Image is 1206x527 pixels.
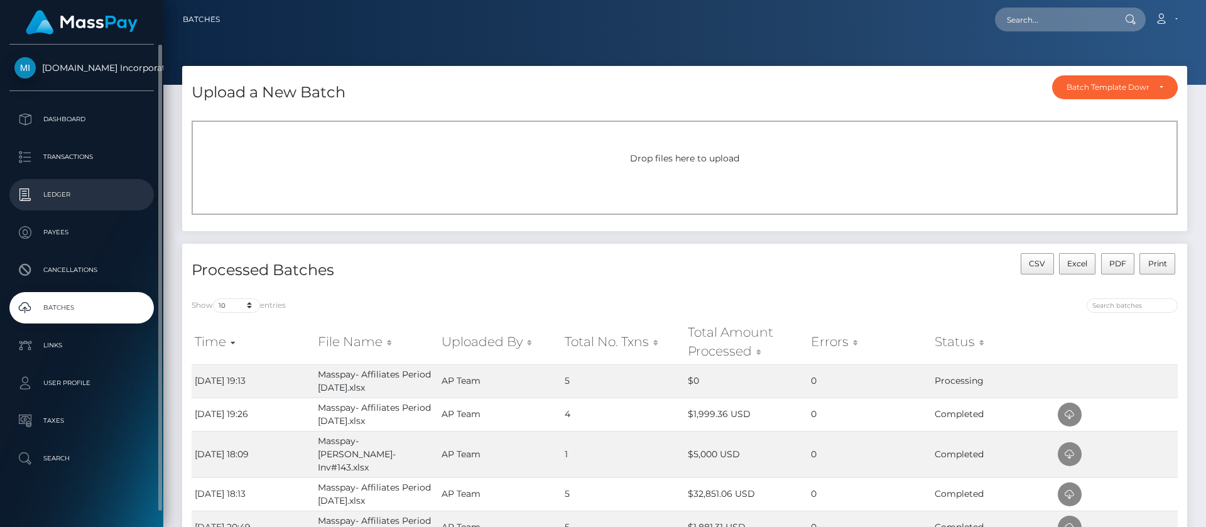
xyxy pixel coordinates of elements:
[14,336,149,355] p: Links
[14,374,149,393] p: User Profile
[14,148,149,166] p: Transactions
[630,153,739,164] span: Drop files here to upload
[9,141,154,173] a: Transactions
[9,179,154,210] a: Ledger
[562,477,685,511] td: 5
[1029,259,1045,268] span: CSV
[14,110,149,129] p: Dashboard
[9,62,154,73] span: [DOMAIN_NAME] Incorporated
[932,320,1055,364] th: Status: activate to sort column ascending
[9,292,154,323] a: Batches
[1021,253,1054,274] button: CSV
[192,82,345,104] h4: Upload a New Batch
[995,8,1113,31] input: Search...
[315,477,438,511] td: Masspay- Affiliates Period [DATE].xlsx
[192,364,315,398] td: [DATE] 19:13
[26,10,138,35] img: MassPay Logo
[438,477,562,511] td: AP Team
[1101,253,1135,274] button: PDF
[9,405,154,437] a: Taxes
[9,367,154,399] a: User Profile
[1148,259,1167,268] span: Print
[808,364,931,398] td: 0
[14,57,36,79] img: Medley.com Incorporated
[1087,298,1178,313] input: Search batches
[932,364,1055,398] td: Processing
[932,398,1055,431] td: Completed
[808,477,931,511] td: 0
[14,298,149,317] p: Batches
[14,449,149,468] p: Search
[9,330,154,361] a: Links
[808,398,931,431] td: 0
[9,443,154,474] a: Search
[315,320,438,364] th: File Name: activate to sort column ascending
[685,477,808,511] td: $32,851.06 USD
[685,320,808,364] th: Total Amount Processed: activate to sort column ascending
[1067,82,1149,92] div: Batch Template Download
[1109,259,1126,268] span: PDF
[685,398,808,431] td: $1,999.36 USD
[14,261,149,280] p: Cancellations
[14,185,149,204] p: Ledger
[183,6,220,33] a: Batches
[438,320,562,364] th: Uploaded By: activate to sort column ascending
[315,398,438,431] td: Masspay- Affiliates Period [DATE].xlsx
[1052,75,1178,99] button: Batch Template Download
[1139,253,1175,274] button: Print
[808,320,931,364] th: Errors: activate to sort column ascending
[808,431,931,477] td: 0
[192,298,286,313] label: Show entries
[14,411,149,430] p: Taxes
[562,364,685,398] td: 5
[315,431,438,477] td: Masspay- [PERSON_NAME]- Inv#143.xlsx
[192,398,315,431] td: [DATE] 19:26
[213,298,260,313] select: Showentries
[1059,253,1096,274] button: Excel
[438,364,562,398] td: AP Team
[9,217,154,248] a: Payees
[562,398,685,431] td: 4
[685,431,808,477] td: $5,000 USD
[14,223,149,242] p: Payees
[192,431,315,477] td: [DATE] 18:09
[932,431,1055,477] td: Completed
[685,364,808,398] td: $0
[438,431,562,477] td: AP Team
[562,320,685,364] th: Total No. Txns: activate to sort column ascending
[438,398,562,431] td: AP Team
[932,477,1055,511] td: Completed
[315,364,438,398] td: Masspay- Affiliates Period [DATE].xlsx
[192,259,675,281] h4: Processed Batches
[9,254,154,286] a: Cancellations
[562,431,685,477] td: 1
[1067,259,1087,268] span: Excel
[192,320,315,364] th: Time: activate to sort column ascending
[192,477,315,511] td: [DATE] 18:13
[9,104,154,135] a: Dashboard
